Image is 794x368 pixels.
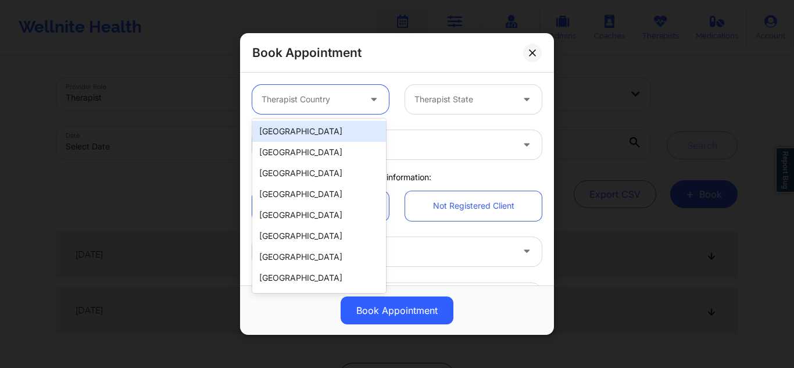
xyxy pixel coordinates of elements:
h2: Book Appointment [252,45,362,60]
div: [GEOGRAPHIC_DATA] [252,184,386,205]
div: [GEOGRAPHIC_DATA] [252,163,386,184]
div: [GEOGRAPHIC_DATA] [252,205,386,226]
div: [GEOGRAPHIC_DATA] [252,267,386,288]
div: Client information: [244,172,550,183]
div: [GEOGRAPHIC_DATA] [252,246,386,267]
a: Not Registered Client [405,191,542,220]
input: Patient's Email [252,282,542,312]
div: [GEOGRAPHIC_DATA] [252,288,386,309]
div: [GEOGRAPHIC_DATA] [252,226,386,246]
div: [GEOGRAPHIC_DATA] [252,142,386,163]
button: Book Appointment [341,296,453,324]
div: [GEOGRAPHIC_DATA] [252,121,386,142]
